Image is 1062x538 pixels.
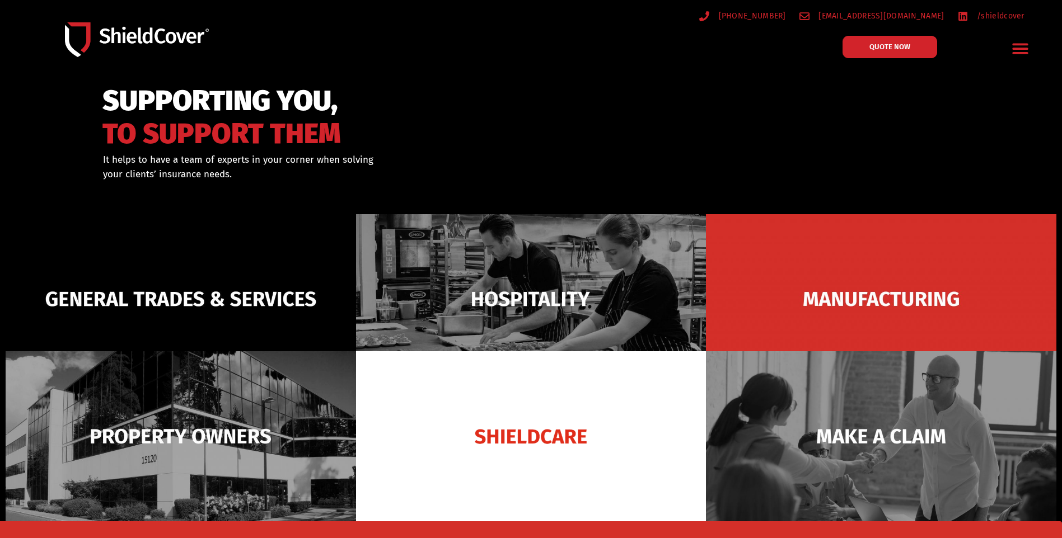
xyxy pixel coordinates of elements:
div: It helps to have a team of experts in your corner when solving [103,153,588,181]
span: /shieldcover [974,9,1024,23]
span: QUOTE NOW [869,43,910,50]
a: /shieldcover [958,9,1024,23]
span: SUPPORTING YOU, [102,89,341,112]
span: [EMAIL_ADDRESS][DOMAIN_NAME] [816,9,944,23]
a: QUOTE NOW [843,36,937,58]
span: [PHONE_NUMBER] [716,9,786,23]
img: Shield-Cover-Underwriting-Australia-logo-full [65,22,209,58]
div: Menu Toggle [1007,35,1033,62]
a: [PHONE_NUMBER] [699,9,786,23]
a: [EMAIL_ADDRESS][DOMAIN_NAME] [799,9,944,23]
p: your clients’ insurance needs. [103,167,588,182]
